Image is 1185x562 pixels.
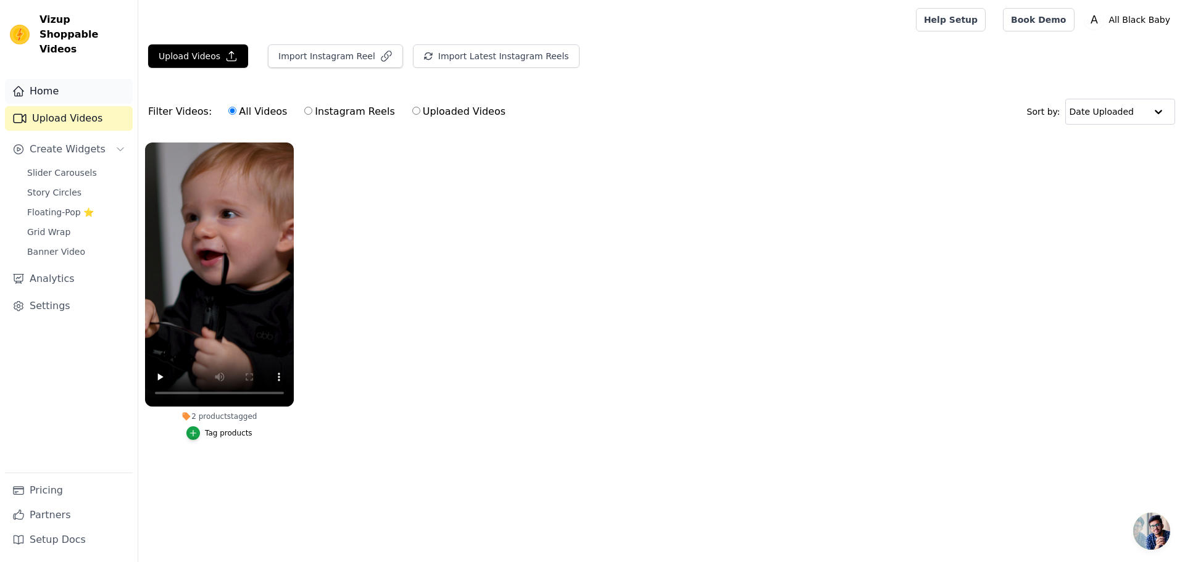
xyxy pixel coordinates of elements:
[412,104,506,120] label: Uploaded Videos
[20,223,133,241] a: Grid Wrap
[148,97,512,126] div: Filter Videos:
[5,478,133,503] a: Pricing
[228,107,236,115] input: All Videos
[413,44,580,68] button: Import Latest Instagram Reels
[20,184,133,201] a: Story Circles
[27,226,70,238] span: Grid Wrap
[186,426,252,440] button: Tag products
[268,44,403,68] button: Import Instagram Reel
[916,8,986,31] a: Help Setup
[5,527,133,552] a: Setup Docs
[205,428,252,438] div: Tag products
[228,104,288,120] label: All Videos
[39,12,128,57] span: Vizup Shoppable Videos
[20,164,133,181] a: Slider Carousels
[27,186,81,199] span: Story Circles
[1084,9,1176,31] button: A All Black Baby
[1091,14,1098,26] text: A
[30,142,106,157] span: Create Widgets
[5,106,133,131] a: Upload Videos
[5,294,133,318] a: Settings
[5,79,133,104] a: Home
[1104,9,1176,31] p: All Black Baby
[27,167,97,179] span: Slider Carousels
[5,137,133,162] button: Create Widgets
[412,107,420,115] input: Uploaded Videos
[148,44,248,68] button: Upload Videos
[27,206,94,218] span: Floating-Pop ⭐
[27,246,85,258] span: Banner Video
[1027,99,1176,125] div: Sort by:
[20,204,133,221] a: Floating-Pop ⭐
[145,411,294,421] div: 2 products tagged
[20,243,133,260] a: Banner Video
[1133,513,1170,550] a: Open chat
[304,107,312,115] input: Instagram Reels
[5,503,133,527] a: Partners
[304,104,395,120] label: Instagram Reels
[10,25,30,44] img: Vizup
[5,267,133,291] a: Analytics
[1003,8,1074,31] a: Book Demo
